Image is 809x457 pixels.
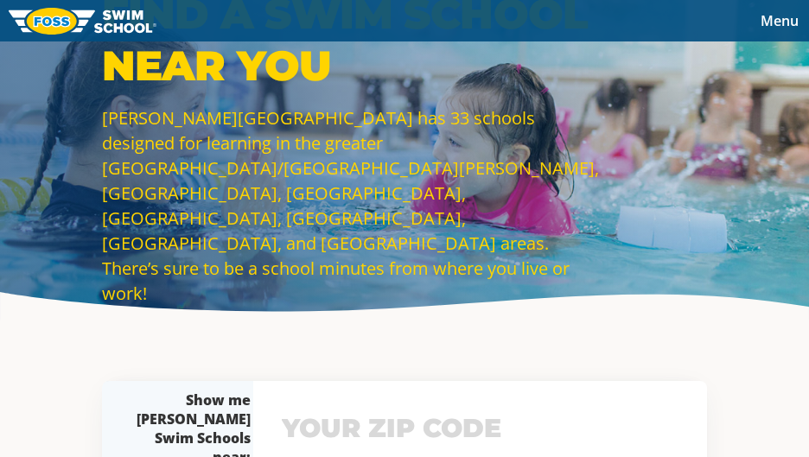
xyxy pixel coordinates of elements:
[102,105,603,306] p: [PERSON_NAME][GEOGRAPHIC_DATA] has 33 schools designed for learning in the greater [GEOGRAPHIC_DA...
[9,8,156,35] img: FOSS Swim School Logo
[277,403,683,454] input: YOUR ZIP CODE
[750,8,809,34] button: Toggle navigation
[761,11,799,30] span: Menu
